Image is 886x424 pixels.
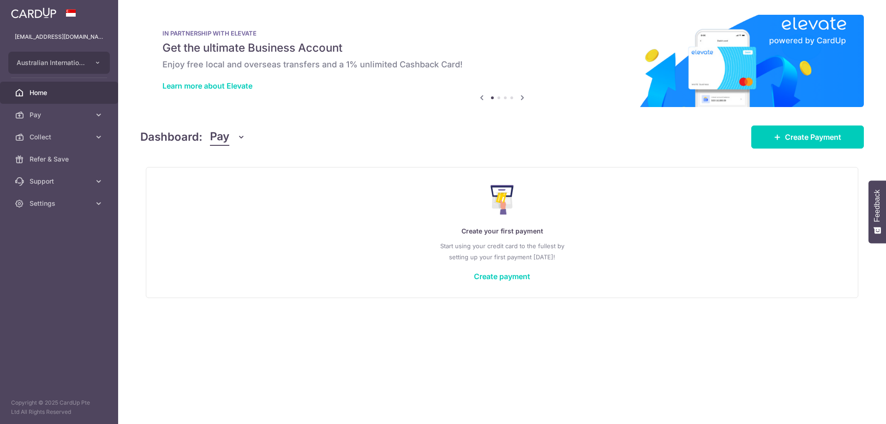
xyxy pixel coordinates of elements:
[30,88,90,97] span: Home
[751,125,864,149] a: Create Payment
[162,30,842,37] p: IN PARTNERSHIP WITH ELEVATE
[162,81,252,90] a: Learn more about Elevate
[210,128,229,146] span: Pay
[15,32,103,42] p: [EMAIL_ADDRESS][DOMAIN_NAME]
[30,177,90,186] span: Support
[162,41,842,55] h5: Get the ultimate Business Account
[491,185,514,215] img: Make Payment
[474,272,530,281] a: Create payment
[165,226,839,237] p: Create your first payment
[17,58,85,67] span: Australian International School Pte Ltd
[140,15,864,107] img: Renovation banner
[8,52,110,74] button: Australian International School Pte Ltd
[873,190,881,222] span: Feedback
[868,180,886,243] button: Feedback - Show survey
[162,59,842,70] h6: Enjoy free local and overseas transfers and a 1% unlimited Cashback Card!
[11,7,56,18] img: CardUp
[30,155,90,164] span: Refer & Save
[165,240,839,263] p: Start using your credit card to the fullest by setting up your first payment [DATE]!
[210,128,245,146] button: Pay
[30,199,90,208] span: Settings
[785,131,841,143] span: Create Payment
[140,129,203,145] h4: Dashboard:
[30,132,90,142] span: Collect
[30,110,90,119] span: Pay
